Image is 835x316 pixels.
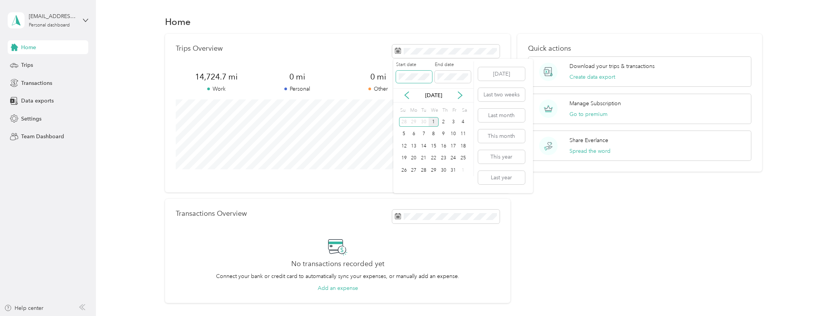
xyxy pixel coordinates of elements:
div: 1 [429,117,439,127]
div: 13 [409,141,419,151]
p: Download your trips & transactions [569,62,655,70]
h1: Home [165,18,191,26]
div: 16 [439,141,449,151]
span: Data exports [21,97,54,105]
div: Th [441,105,448,116]
button: Add an expense [318,284,358,292]
div: 8 [429,129,439,139]
p: Other [338,85,419,93]
span: Settings [21,115,41,123]
div: 30 [439,165,449,175]
button: Last two weeks [478,88,525,101]
span: 0 mi [257,71,338,82]
p: [DATE] [417,91,450,99]
p: Manage Subscription [569,99,621,108]
div: 14 [419,141,429,151]
span: 14,724.7 mi [176,71,257,82]
div: 25 [458,154,468,163]
span: Trips [21,61,33,69]
span: 0 mi [338,71,419,82]
div: 23 [439,154,449,163]
p: Connect your bank or credit card to automatically sync your expenses, or manually add an expense. [216,272,459,280]
iframe: Everlance-gr Chat Button Frame [792,273,835,316]
div: Sa [461,105,468,116]
div: Fr [451,105,458,116]
button: This year [478,150,525,164]
div: 6 [409,129,419,139]
label: Start date [396,61,432,68]
div: Tu [420,105,427,116]
div: 12 [399,141,409,151]
div: Mo [409,105,417,116]
div: Personal dashboard [29,23,70,28]
div: 17 [448,141,458,151]
div: 2 [439,117,449,127]
button: Last year [478,171,525,184]
button: [DATE] [478,67,525,81]
h2: No transactions recorded yet [291,260,384,268]
div: 20 [409,154,419,163]
div: 11 [458,129,468,139]
p: Personal [257,85,338,93]
p: Share Everlance [569,136,608,144]
div: 31 [448,165,458,175]
p: Quick actions [528,45,751,53]
div: 18 [458,141,468,151]
p: Trips Overview [176,45,223,53]
button: Help center [4,304,43,312]
div: 1 [458,165,468,175]
div: 28 [399,117,409,127]
button: Last month [478,109,525,122]
div: 15 [429,141,439,151]
div: 28 [419,165,429,175]
div: 3 [448,117,458,127]
div: 26 [399,165,409,175]
div: 21 [419,154,429,163]
p: Transactions Overview [176,210,247,218]
div: 29 [409,117,419,127]
button: Spread the word [569,147,611,155]
span: Home [21,43,36,51]
div: 29 [429,165,439,175]
button: Go to premium [569,110,607,118]
div: 9 [439,129,449,139]
div: 7 [419,129,429,139]
button: Create data export [569,73,615,81]
div: [EMAIL_ADDRESS][DOMAIN_NAME] [29,12,77,20]
div: We [430,105,439,116]
div: 4 [458,117,468,127]
label: End date [435,61,471,68]
div: Su [399,105,406,116]
div: 19 [399,154,409,163]
div: 10 [448,129,458,139]
button: This month [478,129,525,143]
div: 22 [429,154,439,163]
p: Work [176,85,257,93]
div: 5 [399,129,409,139]
span: Transactions [21,79,52,87]
div: 27 [409,165,419,175]
span: Team Dashboard [21,132,64,141]
div: 24 [448,154,458,163]
div: 30 [419,117,429,127]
